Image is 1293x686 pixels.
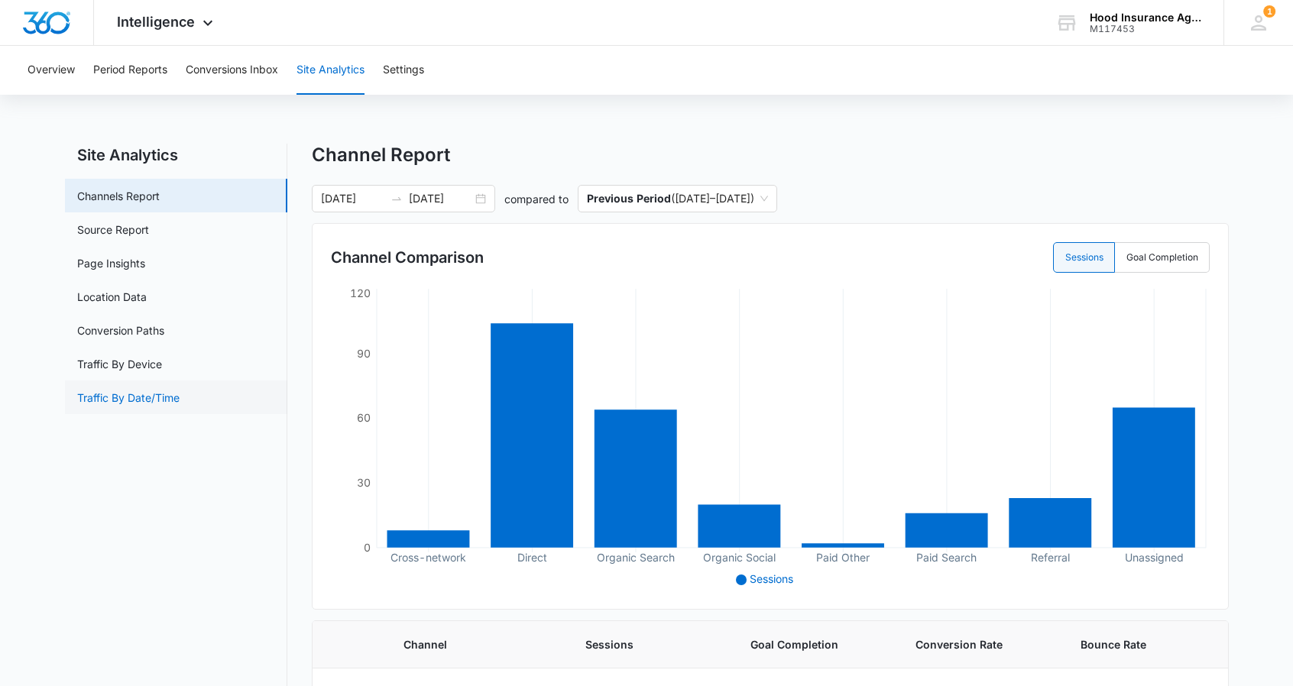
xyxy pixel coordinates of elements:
[363,541,370,554] tspan: 0
[587,186,768,212] span: ( [DATE] – [DATE] )
[390,193,403,205] span: to
[390,551,466,564] tspan: Cross-network
[915,636,1044,652] span: Conversion Rate
[1081,636,1203,652] span: Bounce Rate
[356,347,370,360] tspan: 90
[331,246,484,269] h3: Channel Comparison
[587,192,671,205] p: Previous Period
[383,46,424,95] button: Settings
[77,222,149,238] a: Source Report
[77,255,145,271] a: Page Insights
[1124,551,1183,565] tspan: Unassigned
[77,188,160,204] a: Channels Report
[1053,242,1115,273] label: Sessions
[1090,24,1201,34] div: account id
[77,289,147,305] a: Location Data
[703,551,776,565] tspan: Organic Social
[1115,242,1210,273] label: Goal Completion
[28,46,75,95] button: Overview
[504,191,569,207] p: compared to
[312,144,450,167] h1: Channel Report
[77,390,180,406] a: Traffic By Date/Time
[816,551,870,564] tspan: Paid Other
[1031,551,1070,564] tspan: Referral
[186,46,278,95] button: Conversions Inbox
[297,46,365,95] button: Site Analytics
[1263,5,1275,18] div: notifications count
[356,411,370,424] tspan: 60
[517,551,546,564] tspan: Direct
[356,476,370,489] tspan: 30
[1090,11,1201,24] div: account name
[1263,5,1275,18] span: 1
[93,46,167,95] button: Period Reports
[349,286,370,299] tspan: 120
[321,190,384,207] input: Start date
[409,190,472,207] input: End date
[77,356,162,372] a: Traffic By Device
[597,551,675,565] tspan: Organic Search
[77,322,164,338] a: Conversion Paths
[65,144,287,167] h2: Site Analytics
[390,193,403,205] span: swap-right
[585,636,714,652] span: Sessions
[117,14,195,30] span: Intelligence
[750,636,879,652] span: Goal Completion
[750,572,793,585] span: Sessions
[916,551,977,564] tspan: Paid Search
[403,636,549,652] span: Channel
